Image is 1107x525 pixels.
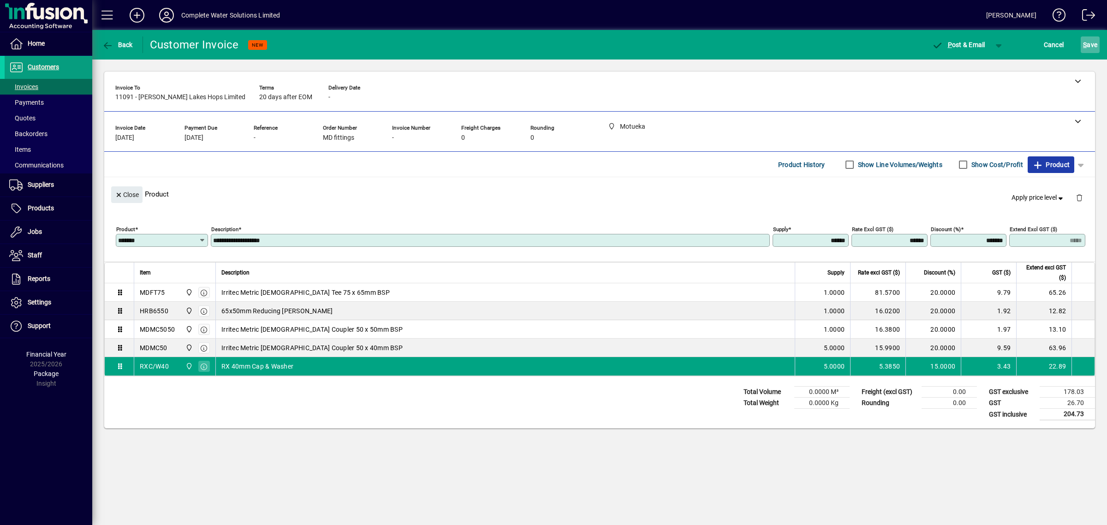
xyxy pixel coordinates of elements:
span: Payments [9,99,44,106]
span: [DATE] [115,134,134,142]
a: Jobs [5,221,92,244]
span: Support [28,322,51,329]
button: Cancel [1042,36,1066,53]
td: 1.92 [961,302,1016,320]
span: 0 [461,134,465,142]
a: Reports [5,268,92,291]
span: MD fittings [323,134,354,142]
span: Backorders [9,130,48,137]
span: NEW [252,42,263,48]
span: Product History [778,157,825,172]
td: 9.79 [961,283,1016,302]
a: Settings [5,291,92,314]
span: - [254,134,256,142]
td: GST [984,398,1040,409]
mat-label: Discount (%) [931,226,961,233]
td: 13.10 [1016,320,1071,339]
div: MDFT75 [140,288,165,297]
div: 16.0200 [856,306,900,316]
span: Customers [28,63,59,71]
span: Irritec Metric [DEMOGRAPHIC_DATA] Coupler 50 x 50mm BSP [221,325,403,334]
div: MDMC5050 [140,325,175,334]
span: Jobs [28,228,42,235]
span: Motueka [183,343,194,353]
div: 15.9900 [856,343,900,352]
td: Total Volume [739,387,794,398]
span: Close [115,187,139,203]
td: 22.89 [1016,357,1071,376]
td: 1.97 [961,320,1016,339]
span: GST ($) [992,268,1011,278]
a: Knowledge Base [1046,2,1066,32]
div: MDMC50 [140,343,167,352]
span: Settings [28,298,51,306]
span: Description [221,268,250,278]
td: Rounding [857,398,922,409]
span: Items [9,146,31,153]
span: Motueka [183,306,194,316]
a: Payments [5,95,92,110]
span: [DATE] [184,134,203,142]
span: Motueka [183,361,194,371]
td: Total Weight [739,398,794,409]
td: 0.00 [922,387,977,398]
td: 178.03 [1040,387,1095,398]
span: Discount (%) [924,268,955,278]
span: Staff [28,251,42,259]
div: 16.3800 [856,325,900,334]
span: Irritec Metric [DEMOGRAPHIC_DATA] Tee 75 x 65mm BSP [221,288,390,297]
label: Show Cost/Profit [970,160,1023,169]
app-page-header-button: Back [92,36,143,53]
button: Apply price level [1008,190,1069,206]
button: Back [100,36,135,53]
button: Add [122,7,152,24]
a: Suppliers [5,173,92,197]
button: Delete [1068,186,1090,209]
span: Irritec Metric [DEMOGRAPHIC_DATA] Coupler 50 x 40mm BSP [221,343,403,352]
td: 0.0000 Kg [794,398,850,409]
div: 5.3850 [856,362,900,371]
div: 81.5700 [856,288,900,297]
td: 9.59 [961,339,1016,357]
span: - [328,94,330,101]
td: 3.43 [961,357,1016,376]
span: Product [1032,157,1070,172]
div: Customer Invoice [150,37,239,52]
mat-label: Extend excl GST ($) [1010,226,1057,233]
td: GST inclusive [984,409,1040,420]
span: Financial Year [26,351,66,358]
td: 204.73 [1040,409,1095,420]
div: Product [104,177,1095,211]
td: 63.96 [1016,339,1071,357]
td: GST exclusive [984,387,1040,398]
a: Invoices [5,79,92,95]
button: Post & Email [927,36,990,53]
td: 15.0000 [905,357,961,376]
app-page-header-button: Delete [1068,193,1090,202]
td: 0.0000 M³ [794,387,850,398]
span: Home [28,40,45,47]
span: Rate excl GST ($) [858,268,900,278]
app-page-header-button: Close [109,190,145,198]
div: HRB6550 [140,306,168,316]
a: Quotes [5,110,92,126]
span: Apply price level [1012,193,1065,203]
button: Save [1081,36,1100,53]
span: Back [102,41,133,48]
span: Supply [827,268,845,278]
span: Extend excl GST ($) [1022,262,1066,283]
span: S [1083,41,1087,48]
td: 12.82 [1016,302,1071,320]
td: 20.0000 [905,302,961,320]
div: RXC/W40 [140,362,169,371]
span: Item [140,268,151,278]
span: 20 days after EOM [259,94,312,101]
span: 0 [530,134,534,142]
span: Motueka [183,324,194,334]
span: 65x50mm Reducing [PERSON_NAME] [221,306,333,316]
a: Backorders [5,126,92,142]
td: 20.0000 [905,320,961,339]
span: Invoices [9,83,38,90]
td: 26.70 [1040,398,1095,409]
span: Reports [28,275,50,282]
